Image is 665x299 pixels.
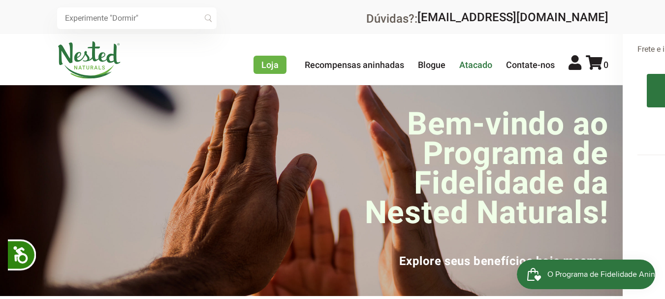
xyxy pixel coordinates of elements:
[366,11,417,25] font: Dúvidas?:
[261,60,279,70] font: Loja
[399,254,608,268] font: Explore seus benefícios hoje mesmo.
[517,260,655,289] iframe: Botão para abrir o pop-up do programa de fidelidade
[57,41,121,79] img: Naturais aninhados
[305,60,404,70] a: Recompensas aninhadas
[31,9,156,20] font: O Programa de Fidelidade Aninhado
[418,60,445,70] a: Blogue
[253,56,286,74] a: Loja
[506,60,555,70] a: Contate-nos
[586,60,608,70] a: 0
[57,7,217,29] input: Experimente "Dormir"
[459,60,492,70] a: Atacado
[417,10,608,24] a: [EMAIL_ADDRESS][DOMAIN_NAME]
[603,60,608,70] font: 0
[365,105,608,231] font: Bem-vindo ao Programa de Fidelidade da Nested Naturals!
